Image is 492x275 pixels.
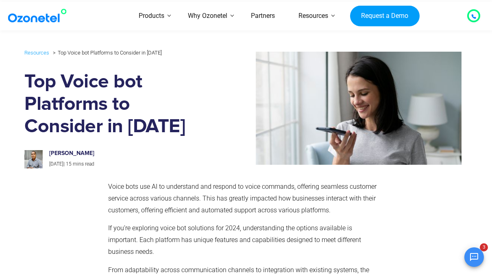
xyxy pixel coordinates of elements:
img: prashanth-kancherla_avatar-200x200.jpeg [24,150,43,168]
span: 3 [480,243,488,251]
span: 15 [66,161,72,167]
a: Partners [239,2,287,31]
a: Why Ozonetel [176,2,239,31]
button: Open chat [464,247,484,267]
a: Resources [24,48,49,57]
h1: Top Voice bot Platforms to Consider in [DATE] [24,71,209,138]
span: If you’re exploring voice bot solutions for 2024, understanding the options available is importan... [108,224,361,255]
a: Request a Demo [350,5,420,26]
a: Resources [287,2,340,31]
span: Voice bots use AI to understand and respond to voice commands, offering seamless customer service... [108,183,377,214]
span: [DATE] [49,161,63,167]
li: Top Voice bot Platforms to Consider in [DATE] [51,48,162,58]
a: Products [127,2,176,31]
span: mins read [73,161,94,167]
p: | [49,160,201,169]
h6: [PERSON_NAME] [49,150,201,157]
